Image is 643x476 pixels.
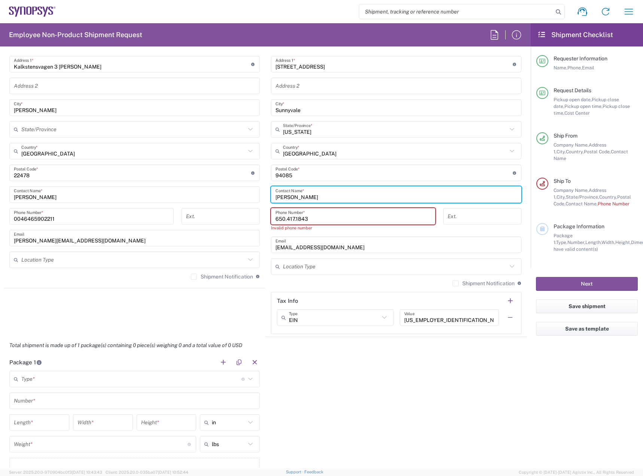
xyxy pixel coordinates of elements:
[554,55,607,61] span: Requester Information
[554,65,567,70] span: Name,
[554,233,573,245] span: Package 1:
[566,194,599,200] span: State/Province,
[286,470,305,474] a: Support
[567,239,585,245] span: Number,
[598,201,630,207] span: Phone Number
[158,470,188,475] span: [DATE] 10:52:44
[452,280,515,286] label: Shipment Notification
[72,470,102,475] span: [DATE] 10:43:43
[554,223,604,229] span: Package Information
[554,133,578,139] span: Ship From
[554,178,571,184] span: Ship To
[582,65,594,70] span: Email
[9,470,102,475] span: Server: 2025.20.0-970904bc0f3
[564,103,603,109] span: Pickup open time,
[554,97,592,102] span: Pickup open date,
[9,359,42,366] h2: Package 1
[615,239,631,245] span: Height,
[601,239,615,245] span: Width,
[536,322,638,336] button: Save as template
[585,239,601,245] span: Length,
[519,469,634,476] span: Copyright © [DATE]-[DATE] Agistix Inc., All Rights Reserved
[9,30,142,39] h2: Employee Non-Product Shipment Request
[566,201,598,207] span: Contact Name,
[566,149,584,154] span: Country,
[557,149,566,154] span: City,
[599,194,617,200] span: Country,
[556,239,567,245] span: Type,
[584,149,611,154] span: Postal Code,
[536,277,638,291] button: Next
[567,65,582,70] span: Phone,
[557,194,566,200] span: City,
[554,187,589,193] span: Company Name,
[536,299,638,313] button: Save shipment
[554,142,589,148] span: Company Name,
[106,470,188,475] span: Client: 2025.20.0-035ba07
[564,110,590,116] span: Cost Center
[554,87,591,93] span: Request Details
[4,342,248,348] em: Total shipment is made up of 1 package(s) containing 0 piece(s) weighing 0 and a total value of 0...
[191,274,253,280] label: Shipment Notification
[304,470,323,474] a: Feedback
[271,225,435,231] div: Invalid phone number
[359,4,553,19] input: Shipment, tracking or reference number
[537,30,613,39] h2: Shipment Checklist
[277,297,298,305] h2: Tax Info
